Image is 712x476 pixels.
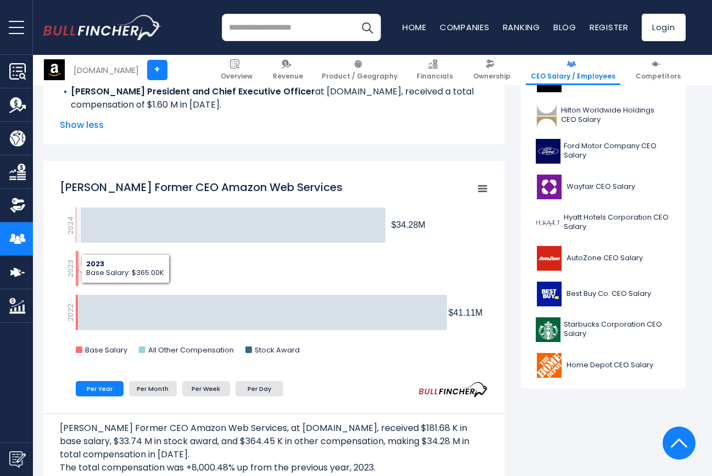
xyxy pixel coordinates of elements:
img: H logo [536,210,560,235]
text: Base Salary [85,345,128,355]
img: F logo [536,139,561,164]
a: Home [402,21,427,33]
span: AutoZone CEO Salary [567,254,643,263]
span: Home Depot CEO Salary [567,361,653,370]
span: Financials [417,72,453,81]
img: Ownership [9,197,26,214]
tspan: $423.24K [85,264,122,273]
a: Hyatt Hotels Corporation CEO Salary [529,208,677,238]
span: Best Buy Co. CEO Salary [567,289,651,299]
a: Best Buy Co. CEO Salary [529,279,677,309]
span: Product / Geography [322,72,397,81]
a: Ranking [503,21,540,33]
a: Overview [216,55,257,85]
img: SBUX logo [536,317,560,342]
a: Revenue [268,55,308,85]
a: Register [590,21,629,33]
a: Home Depot CEO Salary [529,350,677,380]
img: AMZN logo [44,59,65,80]
a: Wayfair CEO Salary [529,172,677,202]
a: Login [642,14,686,41]
a: Competitors [631,55,686,85]
li: Per Day [236,381,283,396]
text: 2023 [65,260,76,277]
p: The total compensation was +8,000.48% up from the previous year, 2023. [60,461,488,474]
li: Per Year [76,381,124,396]
a: + [147,60,167,80]
text: 2022 [65,304,76,321]
b: [PERSON_NAME] President and Chief Executive Officer [71,85,315,98]
span: Starbucks Corporation CEO Salary [564,320,671,339]
a: Ownership [468,55,515,85]
li: Per Month [129,381,177,396]
span: Wayfair CEO Salary [567,182,635,192]
span: Show less [60,119,488,132]
img: W logo [536,175,563,199]
li: at [DOMAIN_NAME], received a total compensation of $1.60 M in [DATE]. [60,85,488,111]
a: Go to homepage [43,15,161,40]
span: CEO Salary / Employees [531,72,615,81]
img: HLT logo [536,103,558,128]
a: Financials [412,55,458,85]
span: Competitors [636,72,681,81]
span: Ford Motor Company CEO Salary [564,142,670,160]
text: 2024 [65,216,76,234]
a: Starbucks Corporation CEO Salary [529,315,677,345]
text: All Other Compensation [148,345,234,355]
img: BBY logo [536,282,563,306]
tspan: $34.28M [391,220,425,229]
img: bullfincher logo [43,15,161,40]
a: Companies [440,21,490,33]
text: Stock Award [255,345,300,355]
span: Overview [221,72,253,81]
p: [PERSON_NAME] Former CEO Amazon Web Services, at [DOMAIN_NAME], received $181.68 K in base salary... [60,422,488,461]
button: Search [354,14,381,41]
a: Product / Geography [317,55,402,85]
svg: Adam N. Selipsky Former CEO Amazon Web Services [60,174,488,366]
tspan: $41.11M [448,308,483,317]
a: AutoZone CEO Salary [529,243,677,273]
span: Revenue [273,72,303,81]
a: Blog [553,21,576,33]
img: HD logo [536,353,563,378]
div: [DOMAIN_NAME] [74,64,139,76]
li: Per Week [182,381,230,396]
span: Hyatt Hotels Corporation CEO Salary [564,213,671,232]
tspan: [PERSON_NAME] Former CEO Amazon Web Services [60,180,343,195]
span: Hilton Worldwide Holdings CEO Salary [561,106,670,125]
a: CEO Salary / Employees [526,55,620,85]
a: Hilton Worldwide Holdings CEO Salary [529,100,677,131]
span: Ownership [473,72,511,81]
img: AZO logo [536,246,563,271]
a: Ford Motor Company CEO Salary [529,136,677,166]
